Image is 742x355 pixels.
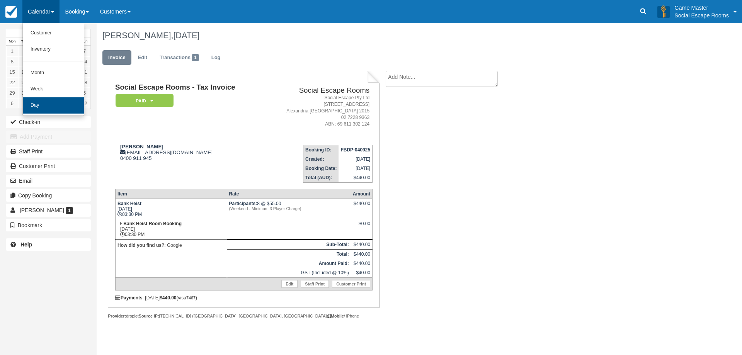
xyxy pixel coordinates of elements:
[116,94,174,107] em: Paid
[303,155,339,164] th: Created:
[23,41,84,58] a: Inventory
[674,4,729,12] p: Game Master
[20,241,32,248] b: Help
[303,173,339,183] th: Total (AUD):
[160,295,176,301] strong: $440.00
[6,116,91,128] button: Check-in
[339,173,372,183] td: $440.00
[115,189,227,199] th: Item
[173,31,199,40] span: [DATE]
[78,37,90,46] th: Sun
[18,77,30,88] a: 23
[229,206,349,211] em: (Weekend - Minimum 3 Player Charge)
[18,88,30,98] a: 30
[102,50,131,65] a: Invoice
[206,50,226,65] a: Log
[674,12,729,19] p: Social Escape Rooms
[340,147,370,153] strong: FBDP-040925
[6,219,91,231] button: Bookmark
[353,221,370,233] div: $0.00
[6,189,91,202] button: Copy Booking
[328,314,344,318] strong: Mobile
[115,144,263,161] div: [EMAIL_ADDRESS][DOMAIN_NAME] 0400 911 945
[115,93,171,108] a: Paid
[6,77,18,88] a: 22
[227,199,351,219] td: 8 @ $55.00
[139,314,159,318] strong: Source IP:
[332,280,370,288] a: Customer Print
[351,239,373,249] td: $440.00
[120,144,163,149] strong: [PERSON_NAME]
[6,46,18,56] a: 1
[281,280,298,288] a: Edit
[18,46,30,56] a: 2
[227,249,351,259] th: Total:
[6,67,18,77] a: 15
[227,268,351,278] td: GST (Included @ 10%)
[227,239,351,249] th: Sub-Total:
[6,145,91,158] a: Staff Print
[18,67,30,77] a: 16
[102,31,647,40] h1: [PERSON_NAME],
[132,50,153,65] a: Edit
[303,164,339,173] th: Booking Date:
[123,221,182,226] strong: Bank Heist Room Booking
[266,95,369,128] address: Social Escape Pty Ltd [STREET_ADDRESS] Alexandria [GEOGRAPHIC_DATA] 2015 02 7228 9363 ABN: 69 611...
[657,5,670,18] img: A3
[229,201,257,206] strong: Participants
[66,207,73,214] span: 1
[6,175,91,187] button: Email
[351,249,373,259] td: $440.00
[303,145,339,155] th: Booking ID:
[108,313,380,319] div: droplet [TECHNICAL_ID] ([GEOGRAPHIC_DATA], [GEOGRAPHIC_DATA], [GEOGRAPHIC_DATA]) / iPhone
[6,98,18,109] a: 6
[18,37,30,46] th: Tue
[227,259,351,268] th: Amount Paid:
[115,199,227,219] td: [DATE] 03:30 PM
[227,189,351,199] th: Rate
[6,204,91,216] a: [PERSON_NAME] 1
[23,65,84,81] a: Month
[78,77,90,88] a: 28
[351,268,373,278] td: $40.00
[301,280,329,288] a: Staff Print
[23,81,84,97] a: Week
[23,97,84,114] a: Day
[117,241,225,249] p: : Google
[351,259,373,268] td: $440.00
[23,25,84,41] a: Customer
[78,88,90,98] a: 5
[5,6,17,18] img: checkfront-main-nav-mini-logo.png
[18,98,30,109] a: 7
[115,295,373,301] div: : [DATE] (visa )
[154,50,205,65] a: Transactions1
[78,56,90,67] a: 14
[6,37,18,46] th: Mon
[117,243,164,248] strong: How did you find us?
[266,87,369,95] h2: Social Escape Rooms
[339,155,372,164] td: [DATE]
[6,131,91,143] button: Add Payment
[186,296,196,300] small: 7467
[6,238,91,251] a: Help
[6,160,91,172] a: Customer Print
[6,56,18,67] a: 8
[115,83,263,92] h1: Social Escape Rooms - Tax Invoice
[78,46,90,56] a: 7
[117,201,141,206] strong: Bank Heist
[22,23,84,116] ul: Calendar
[18,56,30,67] a: 9
[78,67,90,77] a: 21
[108,314,126,318] strong: Provider:
[115,295,143,301] strong: Payments
[353,201,370,212] div: $440.00
[20,207,64,213] span: [PERSON_NAME]
[192,54,199,61] span: 1
[78,98,90,109] a: 12
[115,219,227,239] td: [DATE] 03:30 PM
[351,189,373,199] th: Amount
[6,88,18,98] a: 29
[339,164,372,173] td: [DATE]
